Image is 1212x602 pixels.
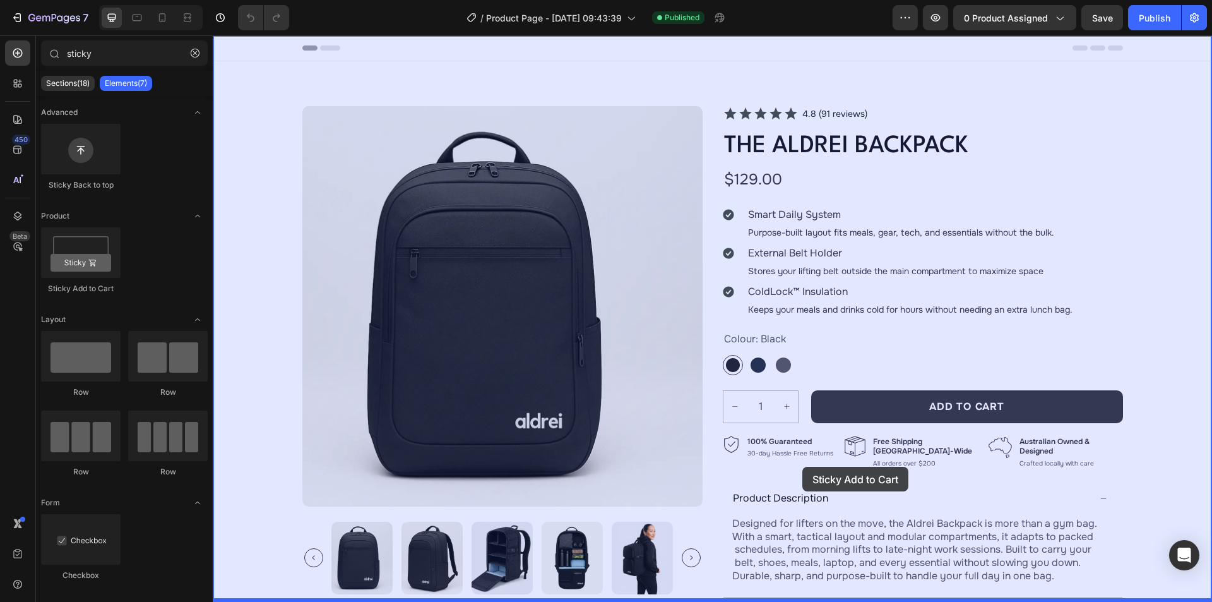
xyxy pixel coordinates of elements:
[12,135,30,145] div: 450
[213,35,1212,602] iframe: Design area
[128,387,208,398] div: Row
[128,466,208,478] div: Row
[1081,5,1123,30] button: Save
[41,283,121,294] div: Sticky Add to Cart
[187,310,208,330] span: Toggle open
[486,11,622,25] span: Product Page - [DATE] 09:43:39
[187,206,208,226] span: Toggle open
[953,5,1076,30] button: 0 product assigned
[9,231,30,241] div: Beta
[83,10,88,25] p: 7
[105,78,147,88] p: Elements(7)
[187,102,208,123] span: Toggle open
[41,179,121,191] div: Sticky Back to top
[41,107,78,118] span: Advanced
[46,78,90,88] p: Sections(18)
[187,493,208,513] span: Toggle open
[41,497,60,509] span: Form
[1139,11,1170,25] div: Publish
[1169,540,1199,570] div: Open Intercom Messenger
[1128,5,1181,30] button: Publish
[41,40,208,66] input: Search Sections & Elements
[41,314,66,325] span: Layout
[41,570,121,581] div: Checkbox
[480,11,484,25] span: /
[964,11,1048,25] span: 0 product assigned
[41,387,121,398] div: Row
[41,466,121,478] div: Row
[5,5,94,30] button: 7
[1092,13,1113,23] span: Save
[238,5,289,30] div: Undo/Redo
[665,12,699,23] span: Published
[41,210,69,222] span: Product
